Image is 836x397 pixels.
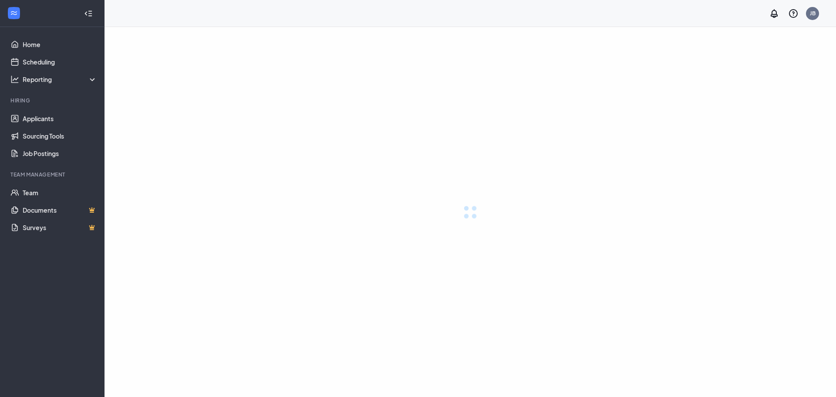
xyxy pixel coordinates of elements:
[23,110,97,127] a: Applicants
[23,219,97,236] a: SurveysCrown
[84,9,93,18] svg: Collapse
[23,201,97,219] a: DocumentsCrown
[23,145,97,162] a: Job Postings
[10,171,95,178] div: Team Management
[23,184,97,201] a: Team
[788,8,799,19] svg: QuestionInfo
[23,75,98,84] div: Reporting
[23,127,97,145] a: Sourcing Tools
[10,9,18,17] svg: WorkstreamLogo
[10,97,95,104] div: Hiring
[23,36,97,53] a: Home
[810,10,816,17] div: JB
[10,75,19,84] svg: Analysis
[769,8,779,19] svg: Notifications
[23,53,97,71] a: Scheduling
